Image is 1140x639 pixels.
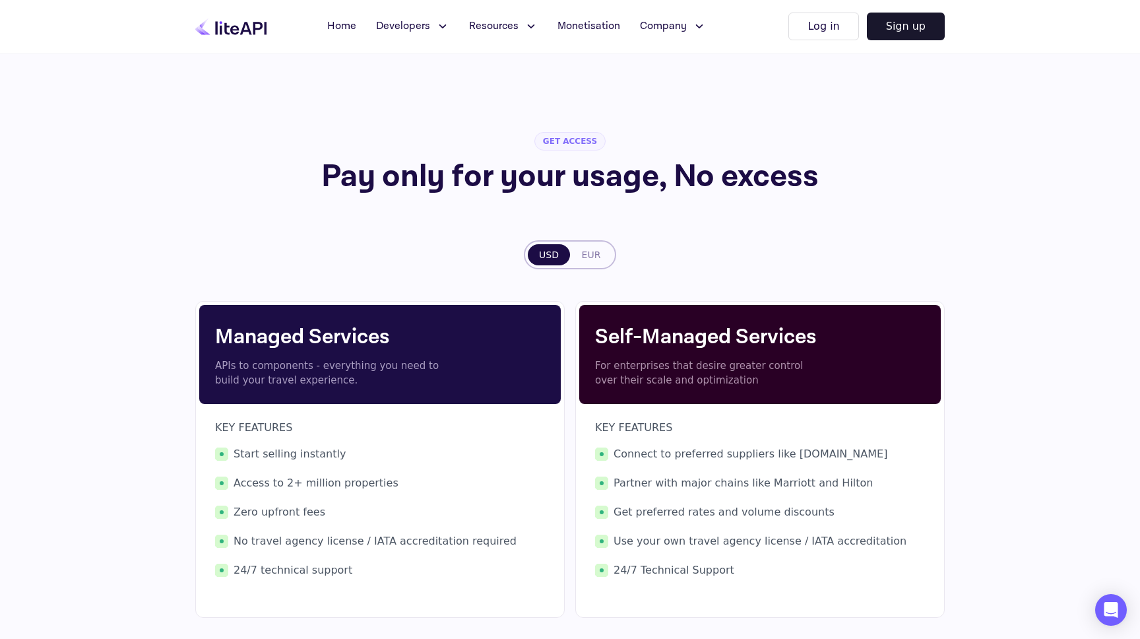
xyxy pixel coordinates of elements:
h1: Pay only for your usage, No excess [233,161,907,193]
span: Resources [469,18,519,34]
button: USD [528,244,570,265]
span: Connect to preferred suppliers like [DOMAIN_NAME] [595,446,925,462]
a: Home [319,13,364,40]
p: KEY FEATURES [595,420,925,436]
span: Zero upfront fees [215,504,545,520]
span: Use your own travel agency license / IATA accreditation [595,533,925,549]
span: Home [327,18,356,34]
button: Company [632,13,714,40]
p: APIs to components - everything you need to build your travel experience. [215,358,446,388]
span: Partner with major chains like Marriott and Hilton [595,475,925,491]
span: GET ACCESS [534,132,606,151]
span: 24/7 Technical Support [595,562,925,578]
p: For enterprises that desire greater control over their scale and optimization [595,358,826,388]
span: Company [640,18,687,34]
h4: Managed Services [215,321,545,353]
span: Developers [376,18,430,34]
a: Monetisation [550,13,628,40]
span: Monetisation [557,18,620,34]
span: 24/7 technical support [215,562,545,578]
div: Open Intercom Messenger [1095,594,1127,626]
span: Access to 2+ million properties [215,475,545,491]
button: Sign up [867,13,945,40]
span: Start selling instantly [215,446,545,462]
span: Get preferred rates and volume discounts [595,504,925,520]
button: EUR [570,244,612,265]
button: Log in [788,13,858,40]
button: Resources [461,13,546,40]
p: KEY FEATURES [215,420,545,436]
span: No travel agency license / IATA accreditation required [215,533,545,549]
h4: Self-Managed Services [595,321,925,353]
button: Developers [368,13,457,40]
